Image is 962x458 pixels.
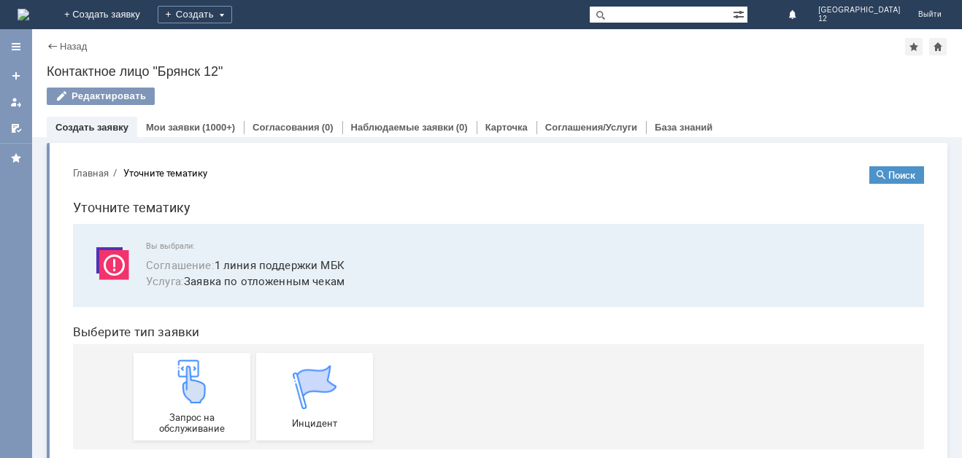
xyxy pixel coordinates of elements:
span: Расширенный поиск [733,7,747,20]
a: Запрос на обслуживание [72,198,189,286]
span: Вы выбрали: [85,87,845,96]
a: Мои заявки [4,90,28,114]
div: Добавить в избранное [905,38,923,55]
a: Согласования [253,122,320,133]
a: Соглашения/Услуги [545,122,637,133]
div: (0) [456,122,468,133]
div: Создать [158,6,232,23]
span: Инцидент [199,263,307,274]
div: Контактное лицо "Брянск 12" [47,64,947,79]
button: Соглашение:1 линия поддержки МБК [85,102,283,119]
a: Карточка [485,122,528,133]
button: Главная [12,12,47,25]
div: Уточните тематику [62,13,146,24]
span: Услуга : [85,119,123,133]
img: get067d4ba7cf7247ad92597448b2db9300 [231,211,275,255]
header: Выберите тип заявки [12,170,863,185]
span: [GEOGRAPHIC_DATA] [818,6,901,15]
a: Мои заявки [146,122,200,133]
a: Наблюдаемые заявки [351,122,454,133]
a: Мои согласования [4,117,28,140]
div: (0) [322,122,334,133]
div: Сделать домашней страницей [929,38,947,55]
img: get23c147a1b4124cbfa18e19f2abec5e8f [109,205,153,249]
span: Заявка по отложенным чекам [85,118,845,135]
img: logo [18,9,29,20]
a: База знаний [655,122,712,133]
a: Инцидент [195,198,312,286]
a: Создать заявку [55,122,128,133]
a: Назад [60,41,87,52]
span: 12 [818,15,901,23]
h1: Уточните тематику [12,42,863,63]
img: svg%3E [29,87,73,131]
a: Создать заявку [4,64,28,88]
div: (1000+) [202,122,235,133]
button: Поиск [808,12,863,29]
a: Перейти на домашнюю страницу [18,9,29,20]
span: Соглашение : [85,103,153,117]
span: Запрос на обслуживание [77,257,185,279]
